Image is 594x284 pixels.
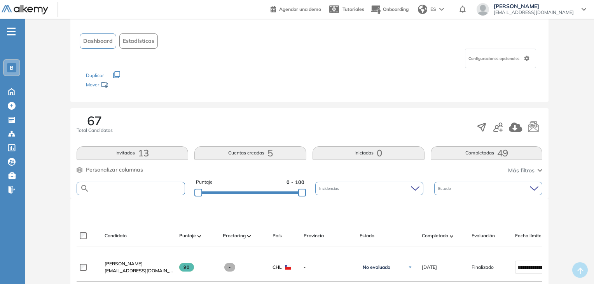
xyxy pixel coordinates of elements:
[105,232,127,239] span: Candidato
[119,33,158,49] button: Estadísticas
[7,31,16,32] i: -
[273,264,282,271] span: CHL
[80,33,116,49] button: Dashboard
[194,146,306,160] button: Cuentas creadas5
[86,78,164,93] div: Mover
[279,6,321,12] span: Agendar una demo
[319,186,341,191] span: Incidencias
[494,9,574,16] span: [EMAIL_ADDRESS][DOMAIN_NAME]
[418,5,427,14] img: world
[494,3,574,9] span: [PERSON_NAME]
[123,37,154,45] span: Estadísticas
[468,56,521,61] span: Configuraciones opcionales
[271,4,321,13] a: Agendar una demo
[438,186,452,191] span: Estado
[304,232,324,239] span: Provincia
[197,235,201,237] img: [missing "en.ARROW_ALT" translation]
[247,235,251,237] img: [missing "en.ARROW_ALT" translation]
[315,182,423,195] div: Incidencias
[105,267,173,274] span: [EMAIL_ADDRESS][DOMAIN_NAME]
[515,232,542,239] span: Fecha límite
[439,8,444,11] img: arrow
[105,260,173,267] a: [PERSON_NAME]
[179,263,194,272] span: 90
[430,6,436,13] span: ES
[224,263,236,272] span: -
[363,264,390,270] span: No evaluado
[450,235,454,237] img: [missing "en.ARROW_ALT" translation]
[383,6,409,12] span: Onboarding
[105,261,143,266] span: [PERSON_NAME]
[304,264,353,271] span: -
[370,1,409,18] button: Onboarding
[508,167,535,175] span: Más filtros
[273,232,282,239] span: País
[465,49,536,68] div: Configuraciones opcionales
[431,146,543,160] button: Completadas49
[422,264,437,271] span: [DATE]
[86,72,104,78] span: Duplicar
[287,179,304,186] span: 0 - 100
[408,265,412,270] img: Ícono de flecha
[83,37,113,45] span: Dashboard
[313,146,425,160] button: Iniciadas0
[77,166,143,174] button: Personalizar columnas
[342,6,364,12] span: Tutoriales
[196,179,213,186] span: Puntaje
[472,264,494,271] span: Finalizado
[77,127,113,134] span: Total Candidatos
[434,182,542,195] div: Estado
[422,232,448,239] span: Completado
[472,232,495,239] span: Evaluación
[2,5,48,15] img: Logo
[80,184,89,193] img: SEARCH_ALT
[77,146,189,160] button: Invitados13
[285,265,291,270] img: CHL
[360,232,374,239] span: Estado
[10,65,14,71] span: B
[223,232,246,239] span: Proctoring
[179,232,196,239] span: Puntaje
[508,167,542,175] button: Más filtros
[87,114,102,127] span: 67
[86,166,143,174] span: Personalizar columnas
